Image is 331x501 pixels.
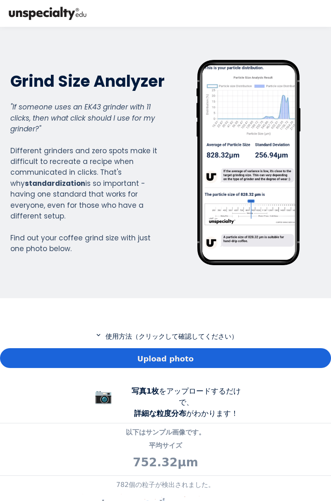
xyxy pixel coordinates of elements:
[134,409,186,418] b: 詳細な粒度分布
[137,353,194,364] span: Upload photo
[10,71,165,91] h2: Grind Size Analyzer
[124,385,248,419] div: をアップロードするだけで、 がわかります！
[132,387,159,395] b: 写真1枚
[10,102,155,134] em: "If someone uses an EK43 grinder with 11 clicks, then what click should I use for my grinder?"
[25,178,85,188] strong: standardization
[94,331,103,339] mat-icon: expand_more
[10,102,165,254] div: Different grinders and zero spots make it difficult to recreate a recipe when communicated in cli...
[94,388,113,404] span: 📷
[6,3,89,24] img: bc390a18feecddb333977e298b3a00a1.png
